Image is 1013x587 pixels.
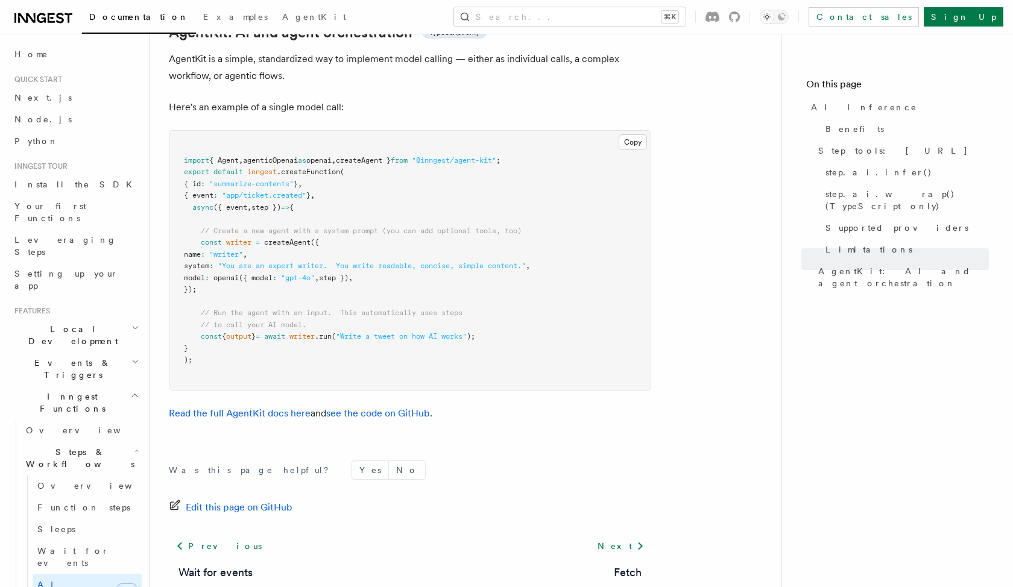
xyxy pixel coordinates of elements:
[281,203,289,212] span: =>
[184,344,188,353] span: }
[813,140,989,162] a: Step tools: [URL]
[349,274,353,282] span: ,
[10,174,142,195] a: Install the SDK
[14,180,139,189] span: Install the SDK
[760,10,789,24] button: Toggle dark mode
[222,332,226,341] span: {
[201,250,205,259] span: :
[243,250,247,259] span: ,
[184,356,192,364] span: );
[924,7,1003,27] a: Sign Up
[10,162,68,171] span: Inngest tour
[222,191,306,199] span: "app/ticket.created"
[467,332,475,341] span: );
[590,535,651,557] a: Next
[10,352,142,386] button: Events & Triggers
[247,203,251,212] span: ,
[273,274,277,282] span: :
[821,217,989,239] a: Supported providers
[213,191,218,199] span: :
[213,274,239,282] span: openai
[496,156,500,165] span: ;
[256,238,260,246] span: =
[298,156,306,165] span: as
[239,156,243,165] span: ,
[340,168,344,176] span: (
[209,180,294,188] span: "summarize-contents"
[10,386,142,419] button: Inngest Functions
[14,201,86,223] span: Your first Functions
[264,332,285,341] span: await
[205,274,209,282] span: :
[10,323,131,347] span: Local Development
[806,77,989,96] h4: On this page
[196,4,275,33] a: Examples
[184,156,209,165] span: import
[315,332,332,341] span: .run
[21,446,134,470] span: Steps & Workflows
[10,130,142,152] a: Python
[184,285,197,293] span: });
[389,461,425,479] button: No
[169,535,268,557] a: Previous
[10,43,142,65] a: Home
[169,405,651,422] p: and .
[10,318,142,352] button: Local Development
[352,461,388,479] button: Yes
[10,357,131,381] span: Events & Triggers
[251,203,281,212] span: step })
[14,115,72,124] span: Node.js
[319,274,349,282] span: step })
[336,156,391,165] span: createAgent }
[821,183,989,217] a: step.ai.wrap() (TypeScript only)
[306,191,311,199] span: }
[209,262,213,270] span: :
[298,180,302,188] span: ,
[226,332,251,341] span: output
[326,407,430,419] a: see the code on GitHub
[33,497,142,518] a: Function steps
[247,168,277,176] span: inngest
[10,306,50,316] span: Features
[201,180,205,188] span: :
[454,7,686,27] button: Search...⌘K
[192,203,213,212] span: async
[294,180,298,188] span: }
[201,321,306,329] span: // to call your AI model.
[10,229,142,263] a: Leveraging Steps
[14,93,72,102] span: Next.js
[10,87,142,108] a: Next.js
[289,203,294,212] span: {
[37,524,75,534] span: Sleeps
[821,162,989,183] a: step.ai.infer()
[213,203,247,212] span: ({ event
[821,118,989,140] a: Benefits
[825,243,912,256] span: Limitations
[37,546,109,568] span: Wait for events
[169,407,311,419] a: Read the full AgentKit docs here
[184,262,209,270] span: system
[821,239,989,260] a: Limitations
[10,108,142,130] a: Node.js
[818,145,968,157] span: Step tools: [URL]
[169,499,292,516] a: Edit this page on GitHub
[201,227,522,235] span: // Create a new agent with a system prompt (you can add optional tools, too)
[825,123,884,135] span: Benefits
[289,332,315,341] span: writer
[201,332,222,341] span: const
[184,168,209,176] span: export
[825,166,932,178] span: step.ai.infer()
[10,263,142,297] a: Setting up your app
[37,503,130,512] span: Function steps
[169,99,651,116] p: Here's an example of a single model call:
[209,156,239,165] span: { Agent
[306,156,332,165] span: openai
[14,235,116,257] span: Leveraging Steps
[311,238,319,246] span: ({
[82,4,196,34] a: Documentation
[203,12,268,22] span: Examples
[526,262,530,270] span: ,
[226,238,251,246] span: writer
[186,499,292,516] span: Edit this page on GitHub
[332,156,336,165] span: ,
